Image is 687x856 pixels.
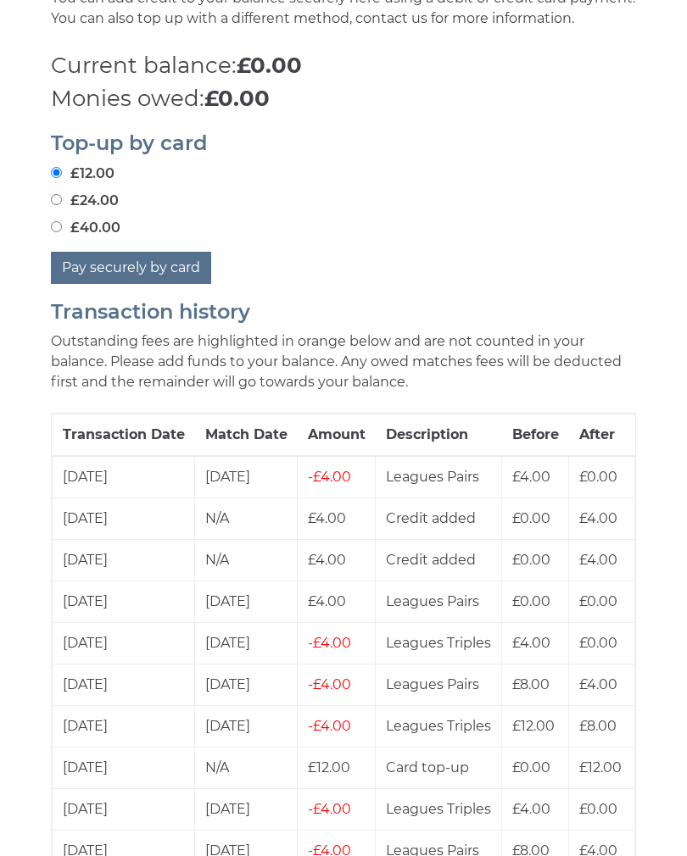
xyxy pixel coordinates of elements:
th: Description [376,414,502,457]
td: [DATE] [53,581,195,623]
input: £40.00 [51,222,62,233]
h2: Top-up by card [51,133,636,155]
th: Amount [298,414,376,457]
td: [DATE] [195,581,298,623]
span: £4.00 [512,636,550,652]
p: Current balance: [51,50,636,83]
td: Leagues Triples [376,789,502,831]
span: £8.00 [512,677,550,693]
th: After [569,414,635,457]
span: £0.00 [579,470,617,486]
span: £4.00 [512,802,550,818]
span: £4.00 [579,677,617,693]
span: £0.00 [512,553,550,569]
td: [DATE] [53,540,195,581]
td: N/A [195,498,298,540]
td: Leagues Pairs [376,664,502,706]
span: £0.00 [579,594,617,610]
th: Match Date [195,414,298,457]
p: Monies owed: [51,83,636,116]
span: £12.00 [308,760,350,776]
label: £40.00 [51,219,120,239]
strong: £0.00 [237,53,302,80]
input: £12.00 [51,168,62,179]
td: Leagues Triples [376,706,502,748]
span: £12.00 [579,760,622,776]
td: Leagues Pairs [376,457,502,499]
td: N/A [195,540,298,581]
td: Leagues Pairs [376,581,502,623]
span: £0.00 [512,760,550,776]
td: Leagues Triples [376,623,502,664]
span: £4.00 [308,470,351,486]
span: £4.00 [512,470,550,486]
span: £4.00 [308,677,351,693]
td: [DATE] [53,664,195,706]
td: [DATE] [53,623,195,664]
span: £4.00 [308,636,351,652]
td: [DATE] [53,498,195,540]
td: [DATE] [53,789,195,831]
td: [DATE] [195,789,298,831]
td: [DATE] [53,706,195,748]
label: £12.00 [51,164,114,185]
td: Credit added [376,540,502,581]
span: £0.00 [579,636,617,652]
span: £8.00 [579,719,617,735]
td: [DATE] [195,457,298,499]
span: £4.00 [308,553,346,569]
span: £12.00 [512,719,555,735]
span: £0.00 [512,511,550,527]
td: [DATE] [195,706,298,748]
label: £24.00 [51,192,119,212]
span: £0.00 [512,594,550,610]
span: £4.00 [308,802,351,818]
input: £24.00 [51,195,62,206]
td: [DATE] [195,664,298,706]
td: N/A [195,748,298,789]
h2: Transaction history [51,302,636,324]
span: £4.00 [308,594,346,610]
p: Outstanding fees are highlighted in orange below and are not counted in your balance. Please add ... [51,332,636,393]
span: £0.00 [579,802,617,818]
span: £4.00 [308,511,346,527]
th: Before [502,414,569,457]
span: £4.00 [308,719,351,735]
td: [DATE] [53,748,195,789]
td: [DATE] [53,457,195,499]
span: £4.00 [579,511,617,527]
span: £4.00 [579,553,617,569]
td: Card top-up [376,748,502,789]
td: [DATE] [195,623,298,664]
td: Credit added [376,498,502,540]
th: Transaction Date [53,414,195,457]
strong: £0.00 [204,86,270,113]
button: Pay securely by card [51,253,211,285]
